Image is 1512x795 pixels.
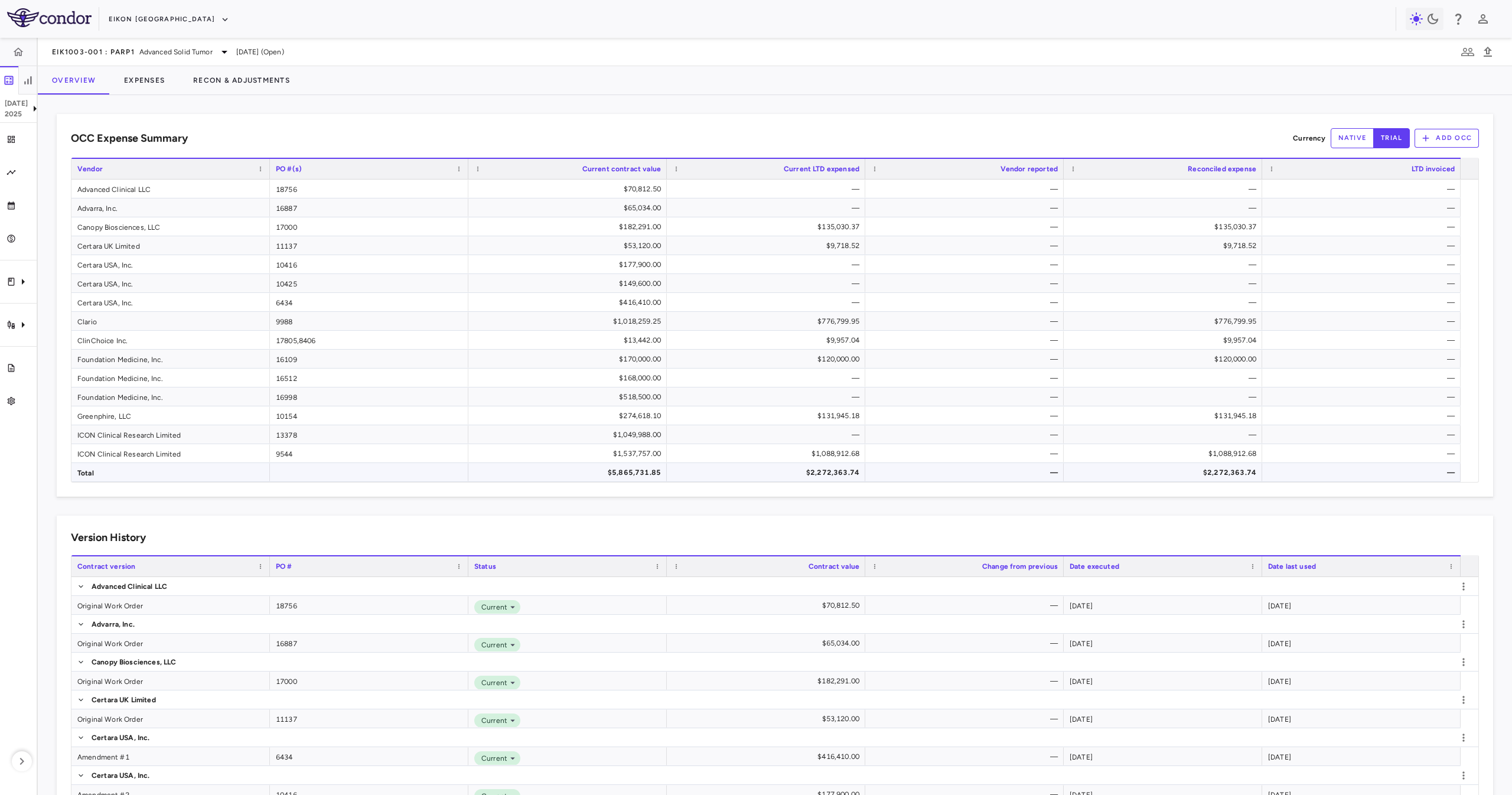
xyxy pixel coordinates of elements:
div: — [1074,425,1256,444]
div: 10425 [270,274,468,292]
div: Amendment #1 [71,747,270,765]
p: Certara USA, Inc. [92,770,150,781]
div: $182,291.00 [479,217,661,236]
div: $5,865,731.85 [479,463,661,482]
div: 18756 [270,596,468,614]
div: $65,034.00 [677,634,859,653]
span: Contract value [809,562,859,571]
div: $70,812.50 [479,180,661,198]
div: [DATE] [1064,747,1262,765]
button: Eikon [GEOGRAPHIC_DATA] [109,10,229,29]
div: 17000 [270,217,468,236]
div: 16887 [270,198,468,217]
div: — [876,331,1058,350]
div: $53,120.00 [479,236,661,255]
div: $168,000.00 [479,369,661,387]
div: $135,030.37 [677,217,859,236]
span: Current [477,753,507,764]
div: [DATE] [1064,672,1262,690]
div: 18756 [270,180,468,198]
div: $1,088,912.68 [1074,444,1256,463]
span: PO #(s) [276,165,302,173]
div: [DATE] [1262,596,1461,614]
div: 16998 [270,387,468,406]
div: Certara USA, Inc. [71,274,270,292]
div: — [1273,217,1455,236]
div: — [1273,274,1455,293]
div: — [876,444,1058,463]
div: Foundation Medicine, Inc. [71,369,270,387]
div: — [677,425,859,444]
span: EIK1003-001 : PARP1 [52,47,135,57]
div: [DATE] [1064,596,1262,614]
div: 11137 [270,236,468,255]
div: $2,272,363.74 [1074,463,1256,482]
div: $416,410.00 [479,293,661,312]
div: $9,957.04 [1074,331,1256,350]
div: ClinChoice Inc. [71,331,270,349]
div: $170,000.00 [479,350,661,369]
span: Advanced Solid Tumor [139,47,213,57]
div: $13,442.00 [479,331,661,350]
button: trial [1373,128,1410,148]
div: — [677,180,859,198]
div: — [1273,331,1455,350]
div: 10416 [270,255,468,273]
div: Certara UK Limited [71,236,270,255]
div: — [876,236,1058,255]
div: 16109 [270,350,468,368]
div: Advanced Clinical LLC [71,180,270,198]
div: — [1273,312,1455,331]
div: — [1074,198,1256,217]
h6: Version History [71,530,146,546]
div: $518,500.00 [479,387,661,406]
div: Original Work Order [71,709,270,728]
div: 10154 [270,406,468,425]
div: — [1273,387,1455,406]
div: — [876,596,1058,615]
div: — [1273,406,1455,425]
div: $9,957.04 [677,331,859,350]
span: Current [477,602,507,612]
div: $70,812.50 [677,596,859,615]
div: $149,600.00 [479,274,661,293]
div: 6434 [270,293,468,311]
div: — [876,463,1058,482]
div: Original Work Order [71,672,270,690]
div: $177,900.00 [479,255,661,274]
div: — [1273,198,1455,217]
span: Contract version [77,562,135,571]
div: $120,000.00 [1074,350,1256,369]
p: Certara USA, Inc. [92,732,150,743]
div: Original Work Order [71,634,270,652]
div: — [876,180,1058,198]
span: Change from previous [982,562,1058,571]
div: [DATE] [1064,634,1262,652]
div: — [677,274,859,293]
div: — [876,425,1058,444]
div: Foundation Medicine, Inc. [71,350,270,368]
div: [DATE] [1064,709,1262,728]
div: [DATE] [1262,672,1461,690]
div: — [1273,293,1455,312]
span: Vendor [77,165,103,173]
div: 17805,8406 [270,331,468,349]
div: — [677,369,859,387]
div: — [677,387,859,406]
div: — [876,747,1058,766]
div: — [1273,350,1455,369]
span: PO # [276,562,292,571]
h6: OCC Expense Summary [71,131,188,146]
div: $131,945.18 [677,406,859,425]
div: — [876,369,1058,387]
div: — [876,634,1058,653]
div: — [876,672,1058,690]
div: $65,034.00 [479,198,661,217]
div: — [876,274,1058,293]
span: Date executed [1070,562,1119,571]
div: $9,718.52 [677,236,859,255]
p: Certara UK Limited [92,695,156,705]
span: Date last used [1268,562,1316,571]
div: $776,799.95 [677,312,859,331]
span: Current LTD expensed [784,165,859,173]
